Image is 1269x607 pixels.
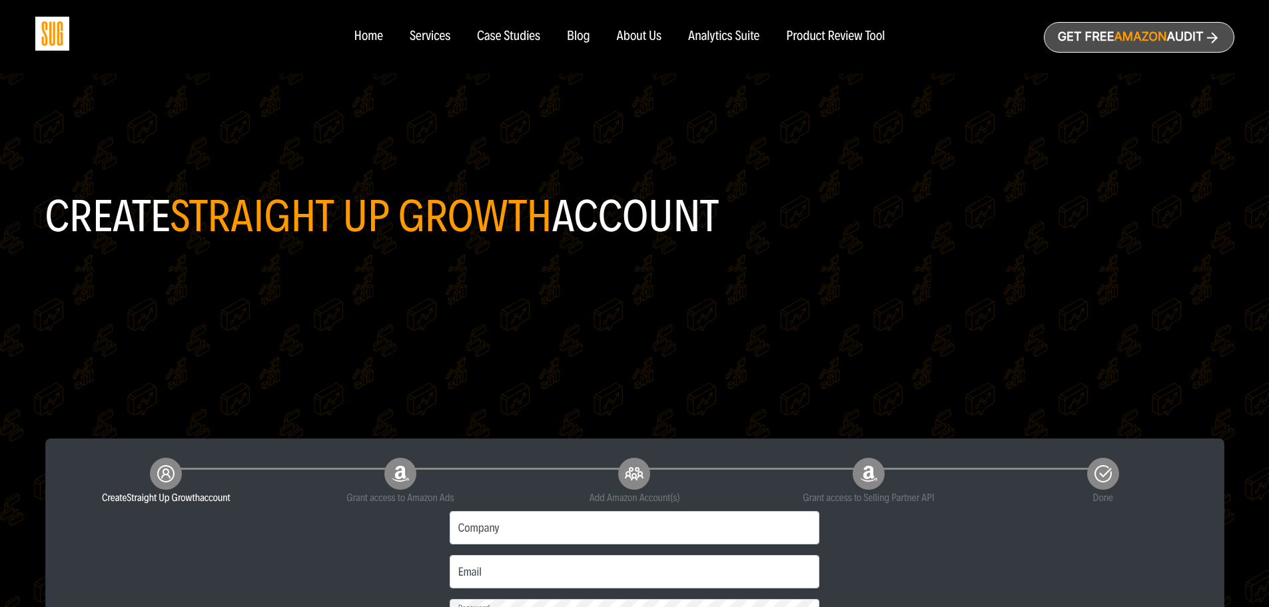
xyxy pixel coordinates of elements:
small: Create account [59,490,274,506]
a: Blog [567,29,590,44]
a: Case Studies [477,29,540,44]
a: Product Review Tool [786,29,885,44]
small: Add Amazon Account(s) [528,490,742,506]
input: Email [450,555,820,588]
a: Services [410,29,450,44]
a: Home [354,29,382,44]
img: Sug [35,17,69,51]
a: Analytics Suite [688,29,759,44]
small: Grant access to Selling Partner API [761,490,976,506]
input: Company [450,511,820,544]
small: Done [996,490,1210,506]
small: Grant access to Amazon Ads [293,490,508,506]
span: Straight Up Growth [127,491,200,504]
a: About Us [617,29,662,44]
h1: Create account [45,197,1224,237]
span: Amazon [1114,30,1166,44]
span: Straight Up Growth [170,190,552,243]
a: Get freeAmazonAudit [1044,22,1234,53]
